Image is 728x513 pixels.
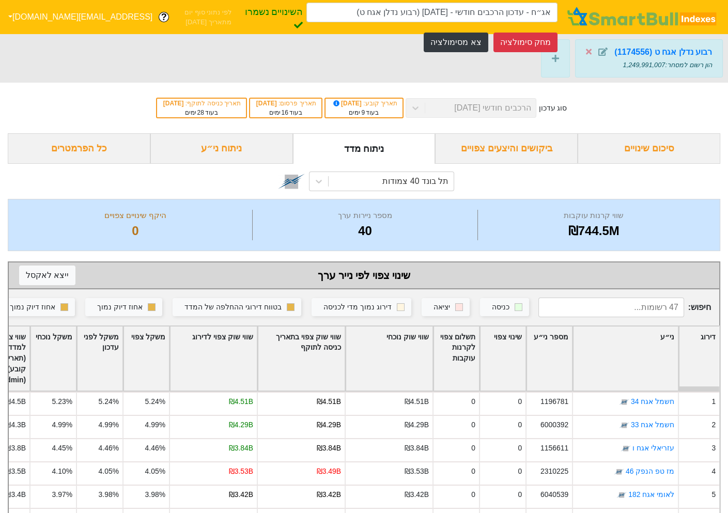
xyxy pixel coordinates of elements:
div: 1196781 [540,396,568,407]
div: תאריך כניסה לתוקף : [162,99,241,108]
button: כניסה [480,298,529,317]
div: ₪3.84B [405,443,429,454]
button: בטווח דירוגי ההחלפה של המדד [173,298,301,317]
div: שינוי צפוי לפי נייר ערך [19,268,709,283]
div: Toggle SortBy [77,327,122,391]
div: 0 [471,443,475,454]
div: ₪4.5B [5,396,26,407]
div: 4.45% [52,443,72,454]
div: שווי קרנות עוקבות [481,210,707,222]
div: 5 [711,489,716,500]
div: 0 [471,466,475,477]
div: 4.99% [99,419,119,430]
span: 9 [361,109,365,116]
div: 4.05% [99,466,119,477]
div: Toggle SortBy [258,327,345,391]
button: מחק סימולציה [493,33,557,52]
div: 4.99% [145,419,165,430]
div: 1 [711,396,716,407]
div: 40 [255,222,475,240]
div: Toggle SortBy [573,327,678,391]
div: 5.24% [99,396,119,407]
input: 47 רשומות... [538,298,684,317]
div: ₪4.51B [229,396,253,407]
span: [DATE] [163,100,185,107]
div: ₪3.42B [229,489,253,500]
img: tase link [619,420,629,430]
div: דירוג נמוך מדי לכניסה [323,302,392,313]
div: Toggle SortBy [170,327,257,391]
div: ₪3.84B [317,443,341,454]
div: 3 [711,443,716,454]
button: יציאה [422,298,470,317]
div: 0 [471,419,475,430]
div: 6040539 [540,489,568,500]
img: tase link [278,168,305,195]
div: בעוד ימים [331,108,397,117]
div: ניתוח ני״ע [150,133,293,164]
div: Toggle SortBy [433,327,479,391]
div: 2 [711,419,716,430]
div: Toggle SortBy [480,327,525,391]
div: Toggle SortBy [346,327,432,391]
div: תל בונד 40 צמודות [382,175,448,188]
span: לפי נתוני סוף יום מתאריך [DATE] [175,7,231,27]
img: tase link [616,490,627,500]
div: 0 [518,419,522,430]
div: 0 [471,396,475,407]
div: מספר ניירות ערך [255,210,475,222]
a: חשמל אגח 33 [631,421,674,429]
div: ₪3.4B [5,489,26,500]
div: 0 [21,222,250,240]
img: tase link [614,467,624,477]
button: דירוג נמוך מדי לכניסה [312,298,411,317]
div: אחוז דיוק נמוך [97,302,143,313]
div: 4.10% [52,466,72,477]
div: 3.98% [99,489,119,500]
div: תאריך קובע : [331,99,397,108]
div: ₪3.53B [229,466,253,477]
div: ₪4.29B [405,419,429,430]
span: חיפוש : [538,298,711,317]
a: מז טפ הנפק 46 [626,467,674,475]
div: בטווח דירוגי ההחלפה של המדד [184,302,282,313]
div: 4.46% [145,443,165,454]
div: בעוד ימים [162,108,241,117]
span: 28 [197,109,204,116]
div: תאריך פרסום : [255,99,316,108]
button: ייצא לאקסל [19,266,75,285]
div: ₪4.3B [5,419,26,430]
img: SmartBull [565,7,720,27]
span: ? [161,10,167,24]
div: ₪4.29B [317,419,341,430]
div: 0 [518,443,522,454]
div: ניתוח מדד [293,133,436,164]
div: כל הפרמטרים [8,133,150,164]
button: אחוז דיוק נמוך [85,298,162,317]
div: 3.98% [145,489,165,500]
div: Toggle SortBy [679,327,719,391]
span: [DATE] [332,100,364,107]
a: לאומי אגח 182 [628,490,674,499]
div: ₪3.42B [405,489,429,500]
div: ₪4.51B [405,396,429,407]
div: ₪3.5B [5,466,26,477]
button: צא מסימולציה [424,33,488,52]
span: 16 [282,109,288,116]
div: Toggle SortBy [526,327,572,391]
strong: רבוע נדלן אגח ט (1174556) [614,48,712,56]
div: 3.97% [52,489,72,500]
img: tase link [619,397,629,407]
div: 4.05% [145,466,165,477]
div: ₪3.8B [5,443,26,454]
div: Toggle SortBy [123,327,169,391]
div: 1156611 [540,443,568,454]
div: ₪744.5M [481,222,707,240]
div: 4.99% [52,419,72,430]
div: 0 [471,489,475,500]
div: 4 [711,466,716,477]
div: 5.24% [145,396,165,407]
span: [DATE] [256,100,278,107]
div: יציאה [433,302,450,313]
div: 4.46% [99,443,119,454]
